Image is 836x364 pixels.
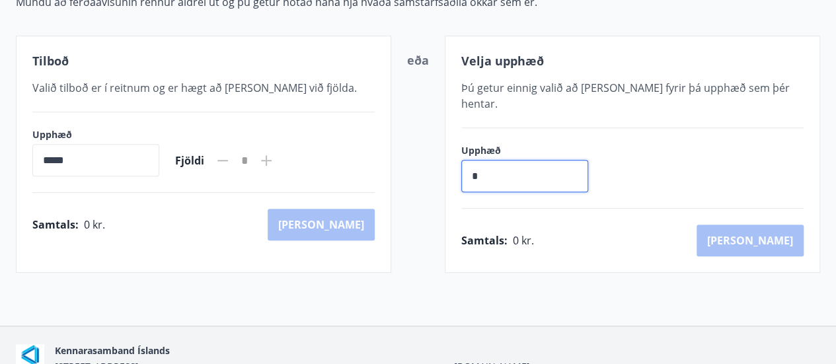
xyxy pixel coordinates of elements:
[461,81,790,111] span: Þú getur einnig valið að [PERSON_NAME] fyrir þá upphæð sem þér hentar.
[32,81,357,95] span: Valið tilboð er í reitnum og er hægt að [PERSON_NAME] við fjölda.
[461,144,601,157] label: Upphæð
[513,233,534,248] span: 0 kr.
[55,344,170,357] span: Kennarasamband Íslands
[175,153,204,168] span: Fjöldi
[32,217,79,232] span: Samtals :
[461,53,544,69] span: Velja upphæð
[461,233,508,248] span: Samtals :
[407,52,429,68] span: eða
[32,53,69,69] span: Tilboð
[32,128,159,141] label: Upphæð
[84,217,105,232] span: 0 kr.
